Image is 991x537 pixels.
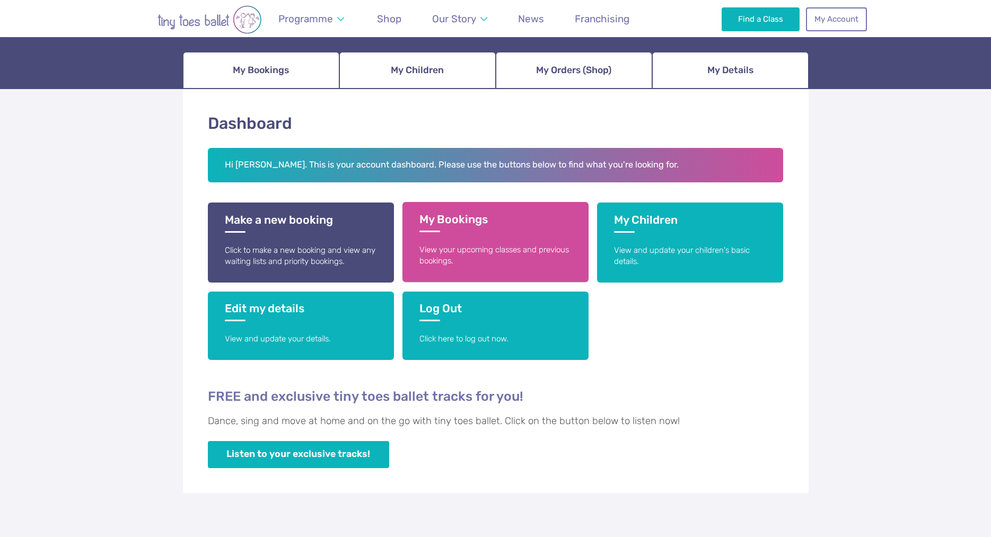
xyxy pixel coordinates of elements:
[208,203,394,283] a: Make a new booking Click to make a new booking and view any waiting lists and priority bookings.
[597,203,783,283] a: My Children View and update your children's basic details.
[614,213,766,233] h3: My Children
[707,61,753,80] span: My Details
[432,13,476,25] span: Our Story
[225,302,377,321] h3: Edit my details
[518,13,544,25] span: News
[339,52,496,89] a: My Children
[513,6,549,31] a: News
[419,213,572,232] h3: My Bookings
[208,148,784,183] h2: Hi [PERSON_NAME]. This is your account dashboard. Please use the buttons below to find what you'r...
[496,52,652,89] a: My Orders (Shop)
[419,302,572,321] h3: Log Out
[125,5,294,34] img: tiny toes ballet
[372,6,407,31] a: Shop
[278,13,333,25] span: Programme
[208,414,784,429] p: Dance, sing and move at home and on the go with tiny toes ballet. Click on the button below to li...
[427,6,492,31] a: Our Story
[208,292,394,360] a: Edit my details View and update your details.
[274,6,349,31] a: Programme
[183,52,339,89] a: My Bookings
[377,13,401,25] span: Shop
[575,13,629,25] span: Franchising
[419,244,572,267] p: View your upcoming classes and previous bookings.
[806,7,866,31] a: My Account
[402,292,589,360] a: Log Out Click here to log out now.
[419,333,572,345] p: Click here to log out now.
[722,7,800,31] a: Find a Class
[536,61,611,80] span: My Orders (Shop)
[208,441,389,468] a: Listen to your exclusive tracks!
[233,61,289,80] span: My Bookings
[225,245,377,268] p: Click to make a new booking and view any waiting lists and priority bookings.
[614,245,766,268] p: View and update your children's basic details.
[208,388,784,404] h4: FREE and exclusive tiny toes ballet tracks for you!
[225,333,377,345] p: View and update your details.
[402,202,589,282] a: My Bookings View your upcoming classes and previous bookings.
[652,52,809,89] a: My Details
[570,6,635,31] a: Franchising
[208,112,784,135] h1: Dashboard
[391,61,444,80] span: My Children
[225,213,377,233] h3: Make a new booking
